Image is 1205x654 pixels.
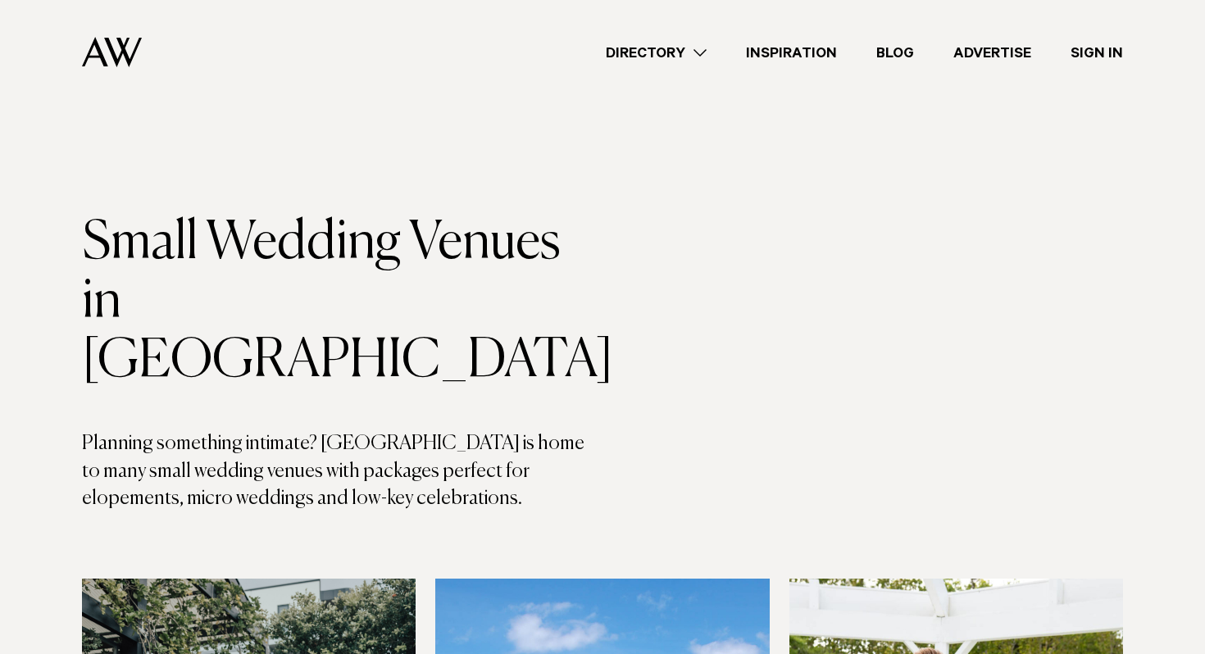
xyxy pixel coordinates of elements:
h1: Small Wedding Venues in [GEOGRAPHIC_DATA] [82,214,602,391]
a: Advertise [934,42,1051,64]
a: Inspiration [726,42,857,64]
a: Blog [857,42,934,64]
a: Sign In [1051,42,1143,64]
img: Auckland Weddings Logo [82,37,142,67]
a: Directory [586,42,726,64]
p: Planning something intimate? [GEOGRAPHIC_DATA] is home to many small wedding venues with packages... [82,430,602,513]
